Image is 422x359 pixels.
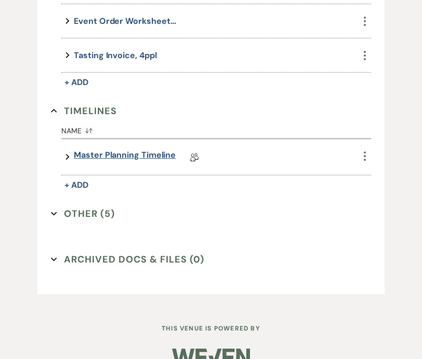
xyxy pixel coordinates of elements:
[64,77,88,88] span: + Add
[74,149,176,165] a: Master Planning Timeline
[61,75,91,90] button: + Add
[74,14,178,28] button: Event Order Worksheet/ Cost Estimate
[64,179,88,190] span: + Add
[61,149,74,165] button: expand
[74,48,156,62] button: Tasting Invoice, 4ppl
[51,206,115,222] button: Other (5)
[61,14,74,28] button: expand
[51,103,117,119] button: Timelines
[61,48,74,62] button: expand
[61,119,359,139] button: Name
[61,178,91,192] button: + Add
[51,252,204,267] button: Archived Docs & Files (0)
